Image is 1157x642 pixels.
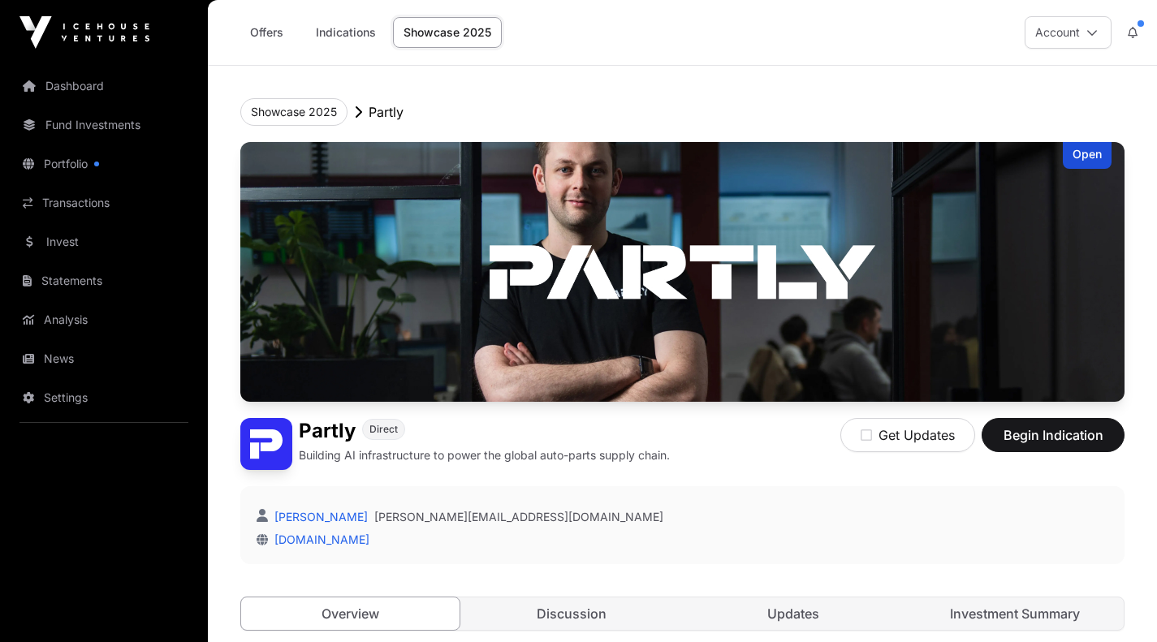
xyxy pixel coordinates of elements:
button: Account [1025,16,1112,49]
span: Direct [369,423,398,436]
a: Indications [305,17,386,48]
a: Fund Investments [13,107,195,143]
a: Overview [240,597,460,631]
a: [DOMAIN_NAME] [268,532,369,546]
a: Dashboard [13,68,195,104]
span: Begin Indication [1002,425,1104,445]
a: [PERSON_NAME][EMAIL_ADDRESS][DOMAIN_NAME] [374,509,663,525]
iframe: Chat Widget [1076,564,1157,642]
p: Building AI infrastructure to power the global auto-parts supply chain. [299,447,670,463]
div: Open [1063,142,1112,169]
a: Analysis [13,302,195,338]
a: Transactions [13,185,195,221]
a: Updates [684,597,903,630]
a: Offers [234,17,299,48]
a: Discussion [463,597,681,630]
a: Settings [13,380,195,416]
a: Invest [13,224,195,260]
h1: Partly [299,418,356,444]
img: Partly [240,418,292,470]
a: [PERSON_NAME] [271,510,368,524]
button: Get Updates [840,418,975,452]
a: Statements [13,263,195,299]
a: News [13,341,195,377]
button: Begin Indication [982,418,1125,452]
a: Portfolio [13,146,195,182]
nav: Tabs [241,597,1124,630]
img: Partly [240,142,1125,402]
img: Icehouse Ventures Logo [19,16,149,49]
a: Showcase 2025 [393,17,502,48]
a: Begin Indication [982,434,1125,450]
a: Investment Summary [905,597,1124,630]
button: Showcase 2025 [240,98,348,126]
p: Partly [369,102,404,122]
